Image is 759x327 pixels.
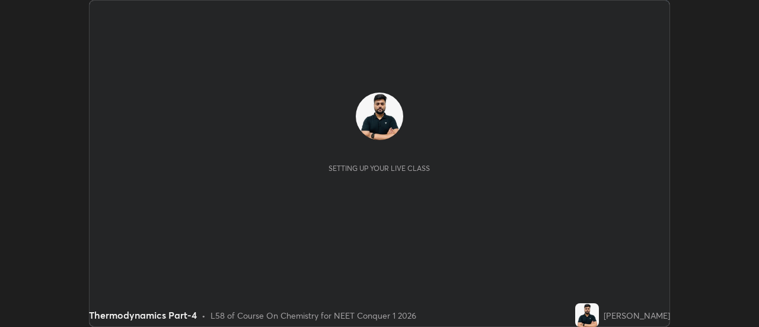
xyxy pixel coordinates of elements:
[329,164,430,173] div: Setting up your live class
[575,303,599,327] img: 8394fe8a1e6941218e61db61d39fec43.jpg
[202,309,206,322] div: •
[356,93,403,140] img: 8394fe8a1e6941218e61db61d39fec43.jpg
[604,309,670,322] div: [PERSON_NAME]
[89,308,197,322] div: Thermodynamics Part-4
[211,309,416,322] div: L58 of Course On Chemistry for NEET Conquer 1 2026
